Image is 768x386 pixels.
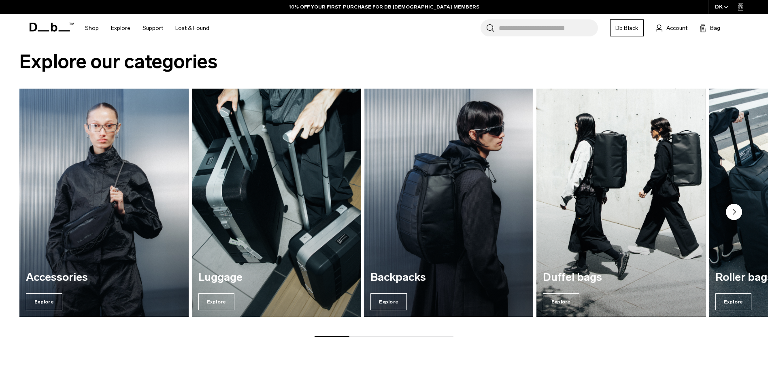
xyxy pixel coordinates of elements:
a: Account [656,23,687,33]
a: Backpacks Explore [364,89,533,317]
h3: Backpacks [370,271,527,284]
div: 3 / 7 [364,89,533,317]
span: Explore [543,293,579,310]
span: Account [666,24,687,32]
h3: Duffel bags [543,271,699,284]
a: Lost & Found [175,14,209,42]
h3: Accessories [26,271,182,284]
a: Db Black [610,19,644,36]
span: Bag [710,24,720,32]
div: 2 / 7 [192,89,361,317]
button: Next slide [726,204,742,222]
nav: Main Navigation [79,14,215,42]
button: Bag [700,23,720,33]
h2: Explore our categories [19,47,749,76]
span: Explore [370,293,407,310]
div: 4 / 7 [536,89,706,317]
a: Luggage Explore [192,89,361,317]
span: Explore [198,293,235,310]
span: Explore [26,293,62,310]
a: Accessories Explore [19,89,189,317]
a: Explore [111,14,130,42]
a: Shop [85,14,99,42]
div: 1 / 7 [19,89,189,317]
h3: Luggage [198,271,355,284]
span: Explore [715,293,752,310]
a: Support [143,14,163,42]
a: 10% OFF YOUR FIRST PURCHASE FOR DB [DEMOGRAPHIC_DATA] MEMBERS [289,3,479,11]
a: Duffel bags Explore [536,89,706,317]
